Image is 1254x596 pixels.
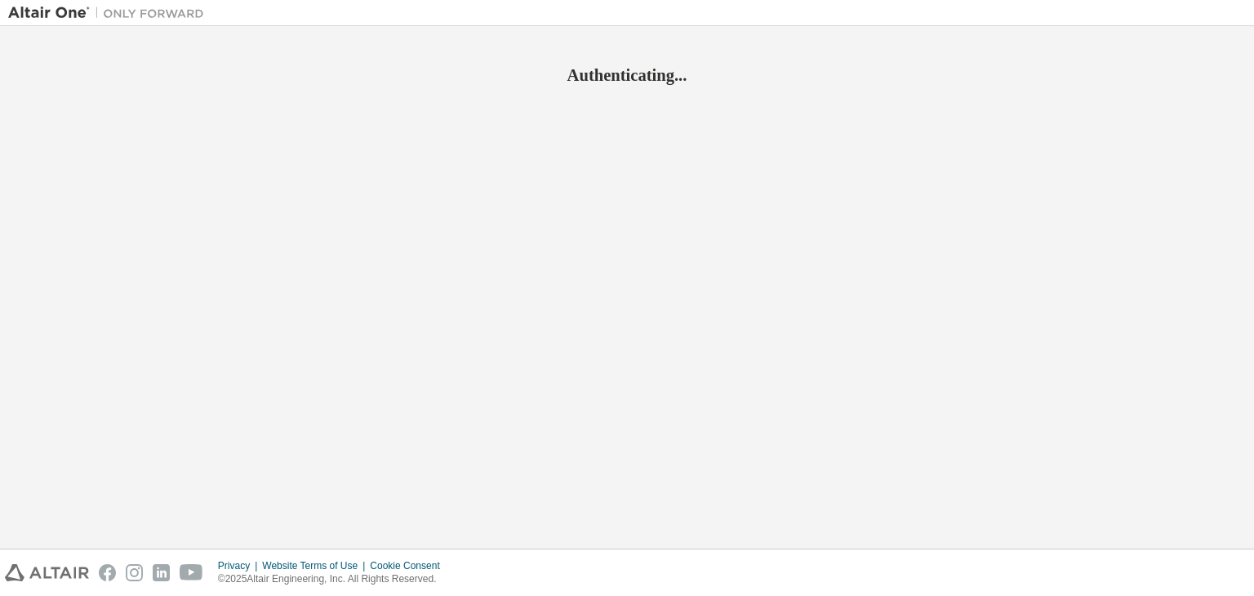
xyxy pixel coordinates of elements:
[8,64,1246,86] h2: Authenticating...
[370,559,449,572] div: Cookie Consent
[153,564,170,581] img: linkedin.svg
[218,559,262,572] div: Privacy
[262,559,370,572] div: Website Terms of Use
[180,564,203,581] img: youtube.svg
[126,564,143,581] img: instagram.svg
[8,5,212,21] img: Altair One
[99,564,116,581] img: facebook.svg
[218,572,450,586] p: © 2025 Altair Engineering, Inc. All Rights Reserved.
[5,564,89,581] img: altair_logo.svg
